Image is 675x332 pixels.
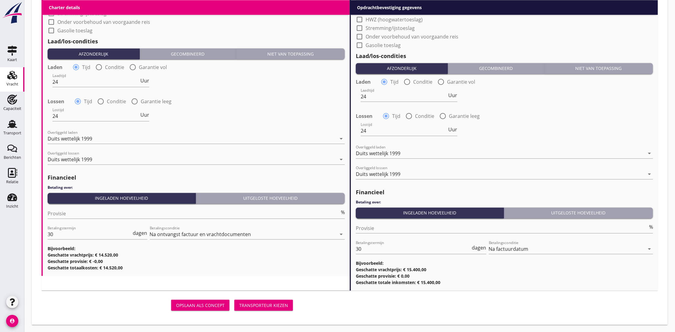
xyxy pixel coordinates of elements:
[337,231,345,238] i: arrow_drop_down
[366,34,458,40] label: Onder voorbehoud van voorgaande reis
[57,2,114,8] label: HWZ (hoogwatertoeslag)
[171,300,229,311] button: Opslaan als concept
[356,267,653,273] h3: Geschatte vrachtprijs: € 15.400,00
[105,64,124,71] label: Conditie
[48,99,64,105] strong: Lossen
[356,279,653,286] h3: Geschatte totale inkomsten: € 15.400,00
[356,52,653,60] h2: Laad/los-condities
[52,77,139,87] input: Laadtijd
[392,113,400,119] label: Tijd
[4,155,21,159] div: Berichten
[48,157,92,162] div: Duits wettelijk 1999
[57,27,92,34] label: Gasolie toeslag
[449,113,480,119] label: Garantie leeg
[50,51,137,57] div: Afzonderlijk
[52,111,139,121] input: Lostijd
[50,195,193,202] div: Ingeladen hoeveelheid
[366,42,401,48] label: Gasolie toeslag
[3,131,21,135] div: Transport
[337,135,345,143] i: arrow_drop_down
[107,99,126,105] label: Conditie
[48,64,63,71] strong: Laden
[366,16,423,23] label: HWZ (hoogwatertoeslag)
[646,246,653,253] i: arrow_drop_down
[356,244,471,254] input: Betalingstermijn
[646,150,653,157] i: arrow_drop_down
[57,10,106,16] label: Stremming/ijstoeslag
[356,151,400,156] div: Duits wettelijk 1999
[3,107,21,111] div: Capaciteit
[340,210,345,215] div: %
[356,113,373,119] strong: Lossen
[504,208,653,219] button: Uitgeloste hoeveelheid
[7,58,17,62] div: Kaart
[140,49,236,60] button: Gecombineerd
[356,224,648,233] input: Provisie
[471,246,486,250] div: dagen
[48,49,140,60] button: Afzonderlijk
[6,315,18,327] i: account_circle
[450,65,541,72] div: Gecombineerd
[356,172,400,177] div: Duits wettelijk 1999
[1,2,23,24] img: logo-small.a267ee39.svg
[447,79,475,85] label: Garantie vol
[48,230,132,239] input: Betalingstermijn
[48,185,345,191] h4: Betaling over:
[356,260,653,267] h3: Bijvoorbeeld:
[449,93,457,98] span: Uur
[48,246,345,252] h3: Bijvoorbeeld:
[413,79,432,85] label: Conditie
[6,82,18,86] div: Vracht
[544,63,653,74] button: Niet van toepassing
[48,37,345,46] h2: Laad/los-condities
[547,65,651,72] div: Niet van toepassing
[366,8,420,14] label: KWZ (laagwatertoeslag)
[361,126,447,136] input: Lostijd
[356,208,504,219] button: Ingeladen hoeveelheid
[646,171,653,178] i: arrow_drop_down
[415,113,434,119] label: Conditie
[84,99,92,105] label: Tijd
[176,302,225,309] div: Opslaan als concept
[449,127,457,132] span: Uur
[234,300,293,311] button: Transporteur kiezen
[198,195,343,202] div: Uitgeloste hoeveelheid
[358,210,501,216] div: Ingeladen hoeveelheid
[358,65,445,72] div: Afzonderlijk
[356,79,371,85] strong: Laden
[82,64,90,71] label: Tijd
[132,231,147,236] div: dagen
[48,265,345,271] h3: Geschatte totaalkosten: € 14.520,00
[507,210,651,216] div: Uitgeloste hoeveelheid
[337,156,345,163] i: arrow_drop_down
[361,92,447,102] input: Laadtijd
[356,273,653,279] h3: Geschatte provisie: € 0,00
[140,113,149,118] span: Uur
[48,252,345,258] h3: Geschatte vrachtprijs: € 14.520,00
[142,51,233,57] div: Gecombineerd
[356,63,448,74] button: Afzonderlijk
[6,204,18,208] div: Inzicht
[356,188,653,197] h2: Financieel
[48,174,345,182] h2: Financieel
[139,64,167,71] label: Garantie vol
[57,19,150,25] label: Onder voorbehoud van voorgaande reis
[448,63,544,74] button: Gecombineerd
[140,78,149,83] span: Uur
[236,49,345,60] button: Niet van toepassing
[6,180,18,184] div: Relatie
[366,25,415,31] label: Stremming/ijstoeslag
[48,209,340,219] input: Provisie
[150,232,251,237] div: Na ontvangst factuur en vrachtdocumenten
[141,99,171,105] label: Garantie leeg
[196,193,345,204] button: Uitgeloste hoeveelheid
[239,51,342,57] div: Niet van toepassing
[648,225,653,230] div: %
[48,258,345,265] h3: Geschatte provisie: € -0,00
[356,200,653,205] h4: Betaling over:
[48,193,196,204] button: Ingeladen hoeveelheid
[489,246,529,252] div: Na factuurdatum
[390,79,399,85] label: Tijd
[239,302,288,309] div: Transporteur kiezen
[48,136,92,142] div: Duits wettelijk 1999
